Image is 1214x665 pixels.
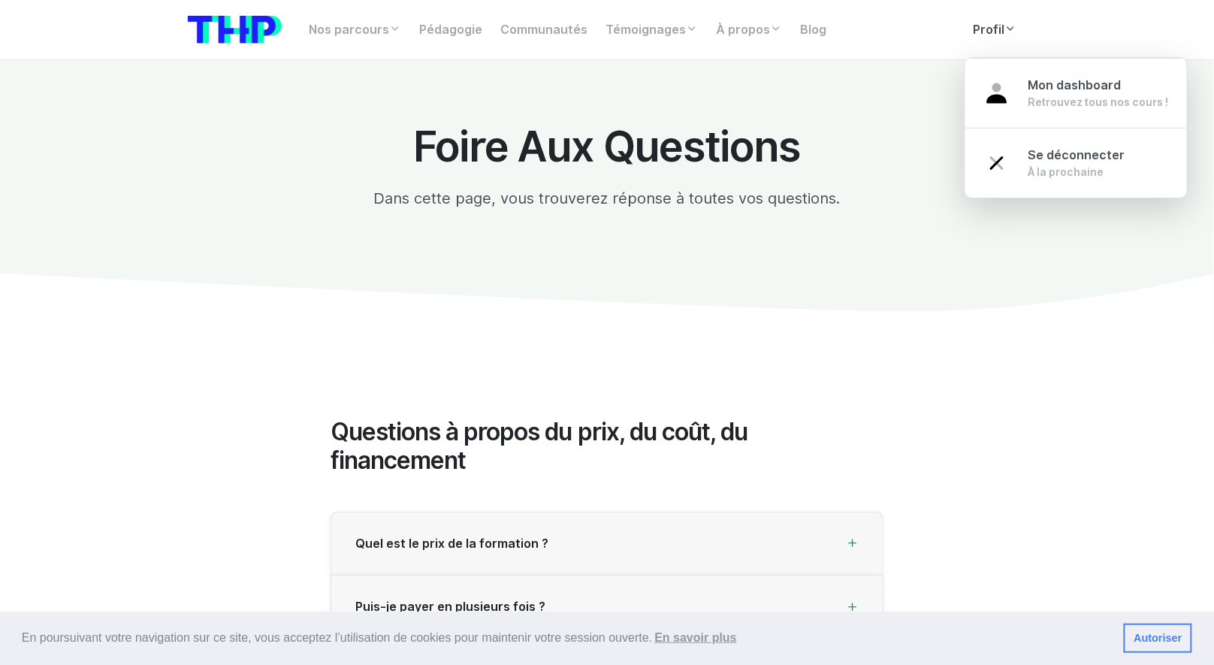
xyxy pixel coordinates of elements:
a: learn more about cookies [652,627,739,649]
a: Communautés [491,15,596,45]
a: dismiss cookie message [1124,624,1192,654]
a: Pédagogie [410,15,491,45]
img: close-bfa29482b68dc59ac4d1754714631d55.svg [983,150,1010,177]
a: Profil [965,15,1026,45]
span: En poursuivant votre navigation sur ce site, vous acceptez l’utilisation de cookies pour mainteni... [22,627,1112,649]
h2: Questions à propos du prix, du coût, du financement [331,418,883,476]
div: À la prochaine [1028,165,1125,180]
a: À propos [707,15,791,45]
a: Se déconnecter À la prochaine [965,128,1187,198]
h1: Foire Aux Questions [331,123,883,170]
span: Quel est le prix de la formation ? [355,537,548,551]
p: Dans cette page, vous trouverez réponse à toutes vos questions. [331,187,883,210]
img: logo [188,16,282,44]
a: Nos parcours [300,15,410,45]
span: Se déconnecter [1028,148,1125,162]
a: Mon dashboard Retrouvez tous nos cours ! [965,58,1187,128]
div: Retrouvez tous nos cours ! [1028,95,1169,110]
span: Mon dashboard [1028,78,1122,92]
a: Blog [791,15,835,45]
a: Témoignages [596,15,707,45]
span: Puis-je payer en plusieurs fois ? [355,600,545,614]
img: user-39a31b0fda3f6d0d9998f93cd6357590.svg [983,80,1010,107]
